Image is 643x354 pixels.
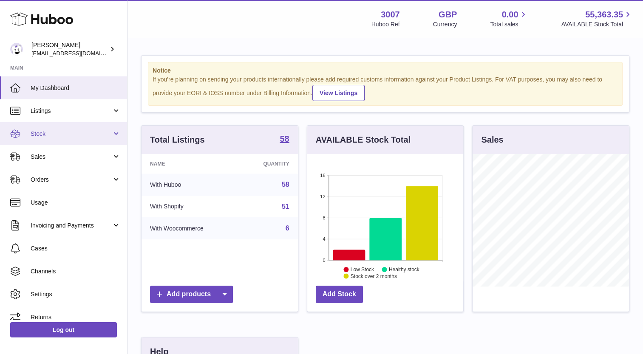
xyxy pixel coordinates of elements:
[490,9,528,28] a: 0.00 Total sales
[280,135,289,145] a: 58
[150,134,205,146] h3: Total Listings
[31,290,121,298] span: Settings
[286,225,289,232] a: 6
[585,9,623,20] span: 55,363.35
[31,313,121,321] span: Returns
[320,173,325,178] text: 16
[439,9,457,20] strong: GBP
[10,43,23,56] img: bevmay@maysama.com
[561,9,633,28] a: 55,363.35 AVAILABLE Stock Total
[316,134,411,146] h3: AVAILABLE Stock Total
[150,286,233,303] a: Add products
[433,20,457,28] div: Currency
[316,286,363,303] a: Add Stock
[238,154,297,174] th: Quantity
[280,135,289,143] strong: 58
[153,76,618,101] div: If you're planning on sending your products internationally please add required customs informati...
[31,41,108,57] div: [PERSON_NAME]
[31,107,112,115] span: Listings
[389,267,420,273] text: Healthy stock
[312,85,365,101] a: View Listings
[323,215,325,220] text: 8
[323,258,325,263] text: 0
[153,67,618,75] strong: Notice
[31,176,112,184] span: Orders
[142,217,238,239] td: With Woocommerce
[31,50,125,56] span: [EMAIL_ADDRESS][DOMAIN_NAME]
[31,267,121,275] span: Channels
[323,236,325,242] text: 4
[31,130,112,138] span: Stock
[31,244,121,253] span: Cases
[31,222,112,230] span: Invoicing and Payments
[490,20,528,28] span: Total sales
[320,194,325,199] text: 12
[142,174,238,196] td: With Huboo
[31,84,121,92] span: My Dashboard
[282,181,289,188] a: 58
[142,154,238,174] th: Name
[481,134,503,146] h3: Sales
[10,322,117,337] a: Log out
[561,20,633,28] span: AVAILABLE Stock Total
[142,196,238,218] td: With Shopify
[371,20,400,28] div: Huboo Ref
[351,273,397,279] text: Stock over 2 months
[502,9,518,20] span: 0.00
[282,203,289,210] a: 51
[31,153,112,161] span: Sales
[381,9,400,20] strong: 3007
[31,199,121,207] span: Usage
[351,267,374,273] text: Low Stock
